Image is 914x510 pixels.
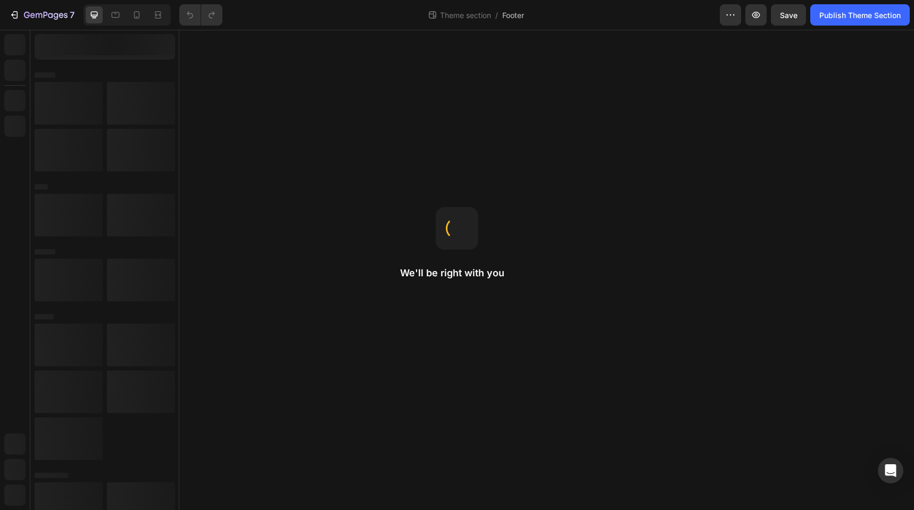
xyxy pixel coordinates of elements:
[438,10,493,21] span: Theme section
[70,9,74,21] p: 7
[810,4,910,26] button: Publish Theme Section
[495,10,498,21] span: /
[502,10,524,21] span: Footer
[4,4,79,26] button: 7
[771,4,806,26] button: Save
[819,10,901,21] div: Publish Theme Section
[400,267,514,279] h2: We'll be right with you
[878,458,903,483] div: Open Intercom Messenger
[780,11,797,20] span: Save
[179,4,222,26] div: Undo/Redo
